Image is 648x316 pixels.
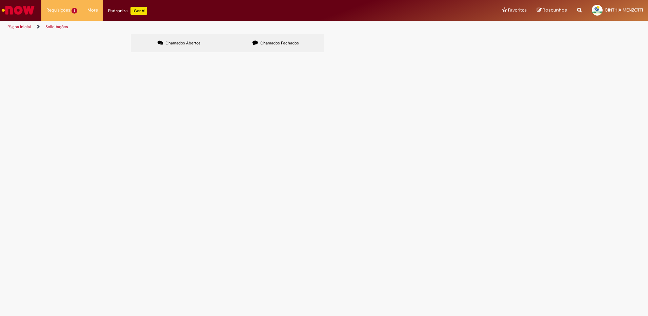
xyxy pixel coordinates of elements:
[605,7,643,13] span: CINTHIA MENZOTTI
[46,7,70,14] span: Requisições
[72,8,77,14] span: 3
[108,7,147,15] div: Padroniza
[130,7,147,15] p: +GenAi
[45,24,68,29] a: Solicitações
[165,40,201,46] span: Chamados Abertos
[7,24,31,29] a: Página inicial
[260,40,299,46] span: Chamados Fechados
[5,21,427,33] ul: Trilhas de página
[87,7,98,14] span: More
[508,7,527,14] span: Favoritos
[543,7,567,13] span: Rascunhos
[1,3,36,17] img: ServiceNow
[537,7,567,14] a: Rascunhos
